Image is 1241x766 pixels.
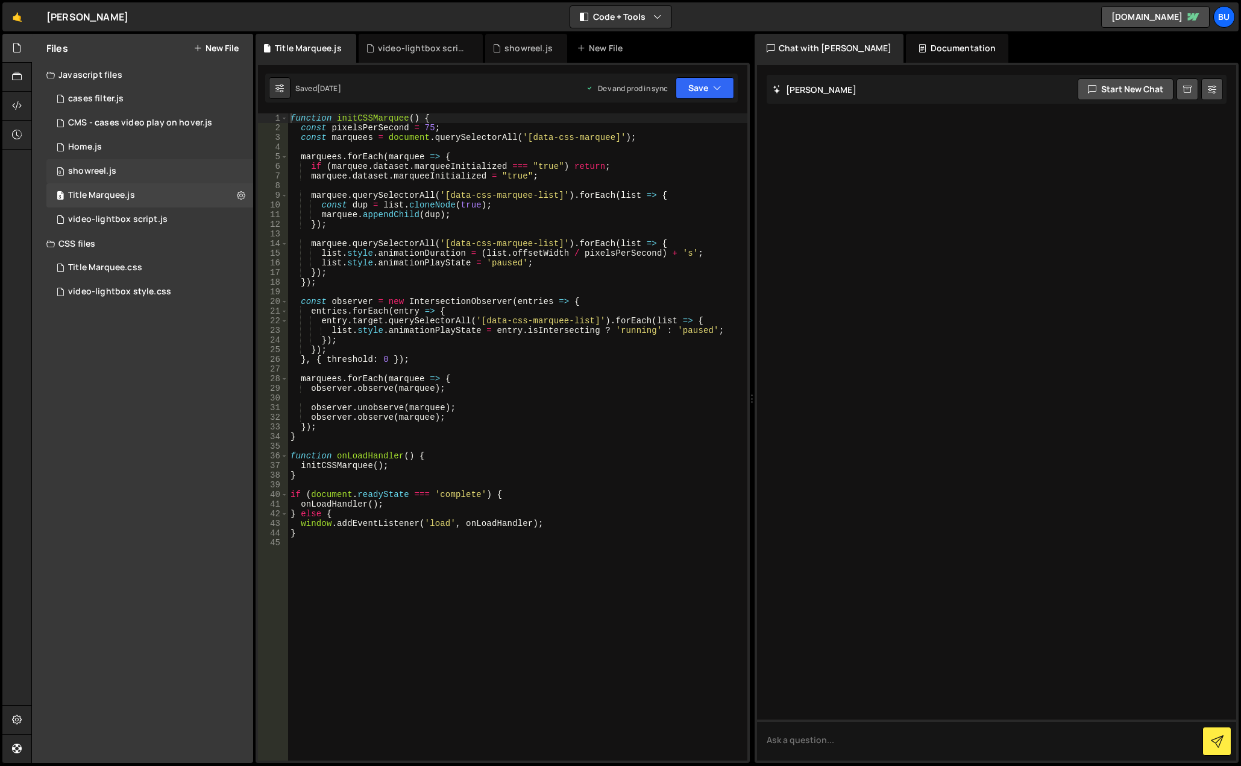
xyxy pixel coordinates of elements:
[258,268,288,277] div: 17
[258,393,288,403] div: 30
[258,229,288,239] div: 13
[258,413,288,422] div: 32
[258,538,288,548] div: 45
[258,364,288,374] div: 27
[32,232,253,256] div: CSS files
[504,42,553,54] div: showreel.js
[46,42,68,55] h2: Files
[258,181,288,191] div: 8
[46,280,253,304] div: 16080/43928.css
[317,83,341,93] div: [DATE]
[258,113,288,123] div: 1
[68,93,124,104] div: cases filter.js
[258,142,288,152] div: 4
[258,384,288,393] div: 29
[32,63,253,87] div: Javascript files
[586,83,668,93] div: Dev and prod in sync
[258,519,288,528] div: 43
[258,480,288,490] div: 39
[258,210,288,220] div: 11
[193,43,239,53] button: New File
[676,77,734,99] button: Save
[275,42,342,54] div: Title Marquee.js
[46,159,253,183] div: 16080/43137.js
[258,287,288,297] div: 19
[755,34,904,63] div: Chat with [PERSON_NAME]
[2,2,32,31] a: 🤙
[258,248,288,258] div: 15
[258,442,288,451] div: 35
[258,499,288,509] div: 41
[378,42,468,54] div: video-lightbox script.js
[46,111,253,135] div: 16080/43141.js
[46,87,253,111] div: 16080/44245.js
[258,335,288,345] div: 24
[258,326,288,335] div: 23
[258,306,288,316] div: 21
[46,207,253,232] div: 16080/43926.js
[46,256,253,280] div: 16080/43930.css
[46,135,253,159] div: 16080/43136.js
[1213,6,1235,28] a: Bu
[68,142,102,153] div: Home.js
[258,451,288,461] div: 36
[258,490,288,499] div: 40
[57,168,64,177] span: 0
[68,286,171,297] div: video-lightbox style.css
[258,403,288,413] div: 31
[258,316,288,326] div: 22
[570,6,671,28] button: Code + Tools
[258,191,288,200] div: 9
[906,34,1008,63] div: Documentation
[258,258,288,268] div: 16
[258,220,288,229] div: 12
[773,84,856,95] h2: [PERSON_NAME]
[258,152,288,162] div: 5
[258,345,288,355] div: 25
[258,355,288,364] div: 26
[258,171,288,181] div: 7
[46,183,253,207] div: 16080/43931.js
[258,133,288,142] div: 3
[258,374,288,384] div: 28
[258,509,288,519] div: 42
[258,461,288,470] div: 37
[258,277,288,287] div: 18
[258,162,288,171] div: 6
[258,432,288,442] div: 34
[68,118,212,128] div: CMS - cases video play on hover.js
[258,422,288,432] div: 33
[68,214,168,225] div: video-lightbox script.js
[57,192,64,201] span: 3
[258,239,288,248] div: 14
[68,166,116,177] div: showreel.js
[68,262,142,273] div: Title Marquee.css
[46,10,128,24] div: [PERSON_NAME]
[1101,6,1210,28] a: [DOMAIN_NAME]
[258,297,288,306] div: 20
[1078,78,1173,100] button: Start new chat
[577,42,627,54] div: New File
[295,83,341,93] div: Saved
[258,123,288,133] div: 2
[68,190,135,201] div: Title Marquee.js
[258,528,288,538] div: 44
[258,470,288,480] div: 38
[258,200,288,210] div: 10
